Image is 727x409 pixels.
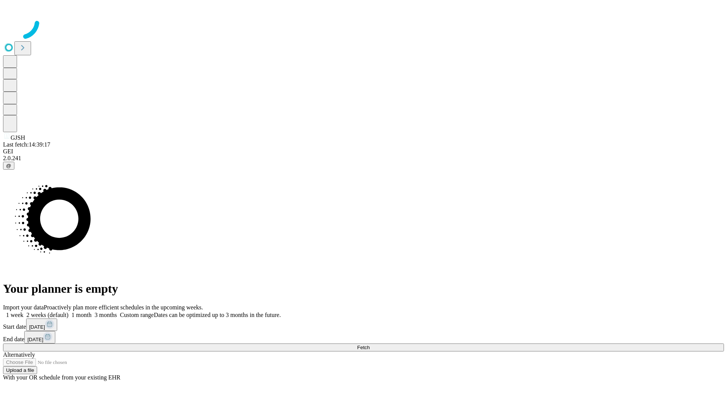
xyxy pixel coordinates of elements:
[11,134,25,141] span: GJSH
[3,148,724,155] div: GEI
[6,163,11,169] span: @
[3,162,14,170] button: @
[3,343,724,351] button: Fetch
[24,331,55,343] button: [DATE]
[3,331,724,343] div: End date
[27,337,43,342] span: [DATE]
[26,318,57,331] button: [DATE]
[29,324,45,330] span: [DATE]
[3,141,50,148] span: Last fetch: 14:39:17
[357,345,370,350] span: Fetch
[3,366,37,374] button: Upload a file
[3,304,44,311] span: Import your data
[95,312,117,318] span: 3 months
[154,312,281,318] span: Dates can be optimized up to 3 months in the future.
[44,304,203,311] span: Proactively plan more efficient schedules in the upcoming weeks.
[6,312,23,318] span: 1 week
[27,312,69,318] span: 2 weeks (default)
[3,351,35,358] span: Alternatively
[72,312,92,318] span: 1 month
[3,155,724,162] div: 2.0.241
[3,374,120,381] span: With your OR schedule from your existing EHR
[3,318,724,331] div: Start date
[120,312,154,318] span: Custom range
[3,282,724,296] h1: Your planner is empty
